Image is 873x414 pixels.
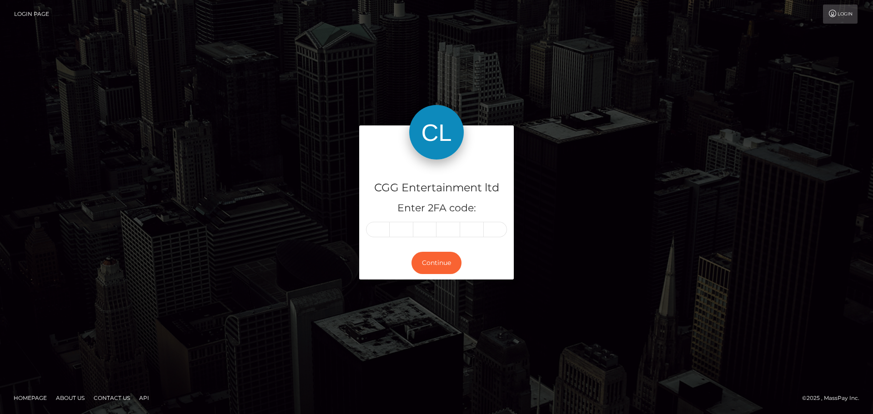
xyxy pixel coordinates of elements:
[135,391,153,405] a: API
[802,393,866,403] div: © 2025 , MassPay Inc.
[14,5,49,24] a: Login Page
[90,391,134,405] a: Contact Us
[411,252,462,274] button: Continue
[366,201,507,215] h5: Enter 2FA code:
[10,391,50,405] a: Homepage
[52,391,88,405] a: About Us
[409,105,464,160] img: CGG Entertainment ltd
[366,180,507,196] h4: CGG Entertainment ltd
